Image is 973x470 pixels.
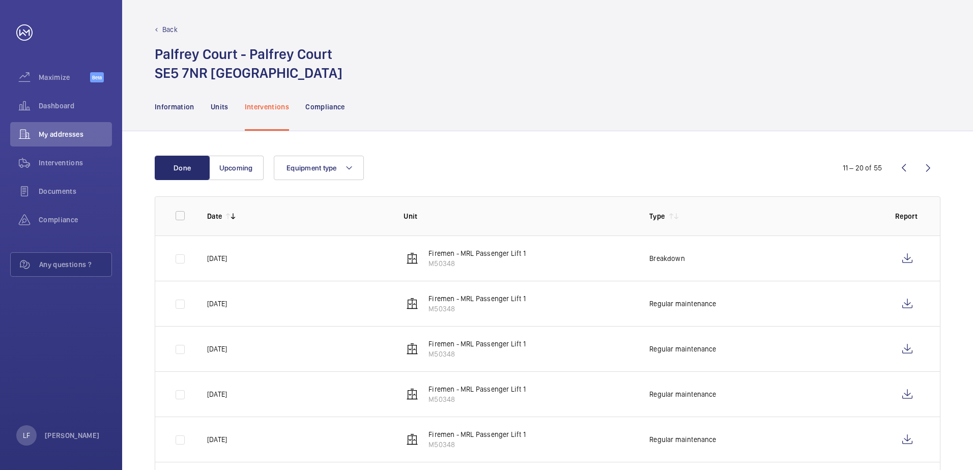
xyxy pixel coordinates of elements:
[406,343,418,355] img: elevator.svg
[155,45,342,82] h1: Palfrey Court - Palfrey Court SE5 7NR [GEOGRAPHIC_DATA]
[207,344,227,354] p: [DATE]
[406,298,418,310] img: elevator.svg
[39,186,112,196] span: Documents
[90,72,104,82] span: Beta
[207,211,222,221] p: Date
[428,304,525,314] p: M50348
[274,156,364,180] button: Equipment type
[404,211,633,221] p: Unit
[649,211,665,221] p: Type
[406,433,418,446] img: elevator.svg
[649,389,716,399] p: Regular maintenance
[428,394,525,404] p: M50348
[428,439,525,450] p: M50348
[207,434,227,445] p: [DATE]
[155,156,210,180] button: Done
[305,102,345,112] p: Compliance
[211,102,228,112] p: Units
[406,388,418,400] img: elevator.svg
[162,24,178,35] p: Back
[428,339,525,349] p: Firemen - MRL Passenger Lift 1
[39,259,111,270] span: Any questions ?
[843,163,882,173] div: 11 – 20 of 55
[649,253,685,263] p: Breakdown
[207,299,227,309] p: [DATE]
[155,102,194,112] p: Information
[428,429,525,439] p: Firemen - MRL Passenger Lift 1
[895,211,920,221] p: Report
[45,430,100,440] p: [PERSON_NAME]
[39,215,112,225] span: Compliance
[406,252,418,265] img: elevator.svg
[428,248,525,258] p: Firemen - MRL Passenger Lift 1
[428,293,525,304] p: Firemen - MRL Passenger Lift 1
[39,72,90,82] span: Maximize
[649,299,716,309] p: Regular maintenance
[428,349,525,359] p: M50348
[39,101,112,111] span: Dashboard
[287,164,337,172] span: Equipment type
[428,384,525,394] p: Firemen - MRL Passenger Lift 1
[649,434,716,445] p: Regular maintenance
[23,430,30,440] p: LF
[39,129,112,139] span: My addresses
[209,156,264,180] button: Upcoming
[207,389,227,399] p: [DATE]
[428,258,525,269] p: M50348
[207,253,227,263] p: [DATE]
[649,344,716,354] p: Regular maintenance
[39,158,112,168] span: Interventions
[245,102,290,112] p: Interventions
